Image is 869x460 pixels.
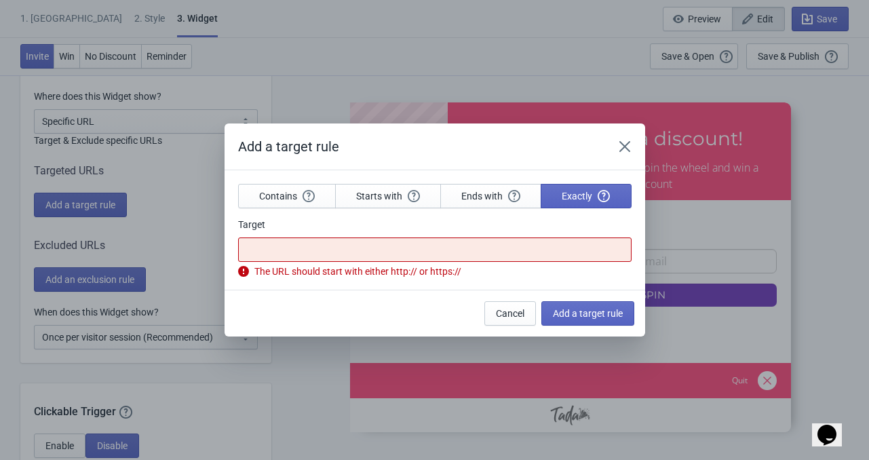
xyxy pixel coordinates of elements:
label: Target [238,218,265,231]
span: Ends with [461,190,520,202]
h2: Add a target rule [238,137,599,156]
button: Contains [238,184,336,208]
span: Add a target rule [553,308,623,319]
button: Cancel [484,301,536,326]
span: Starts with [356,190,420,202]
iframe: chat widget [812,406,855,446]
button: Add a target rule [541,301,634,326]
button: Ends with [440,184,541,208]
button: Exactly [541,184,631,208]
div: The URL should start with either http:// or https:// [238,265,632,279]
button: Starts with [335,184,441,208]
span: Exactly [562,190,610,202]
span: Contains [259,190,315,202]
button: Close [613,134,637,159]
span: Cancel [496,308,524,319]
